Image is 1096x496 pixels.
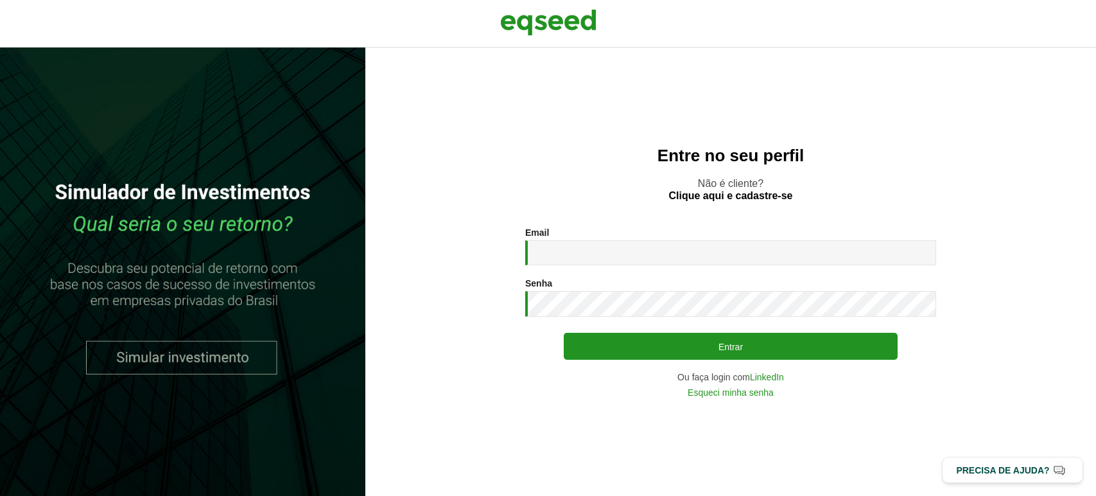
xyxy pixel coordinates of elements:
a: Esqueci minha senha [688,388,774,397]
label: Email [525,228,549,237]
a: LinkedIn [750,373,784,382]
a: Clique aqui e cadastre-se [669,191,793,201]
div: Ou faça login com [525,373,936,382]
img: EqSeed Logo [500,6,596,39]
p: Não é cliente? [391,177,1070,202]
label: Senha [525,279,552,288]
button: Entrar [564,333,898,360]
h2: Entre no seu perfil [391,146,1070,165]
